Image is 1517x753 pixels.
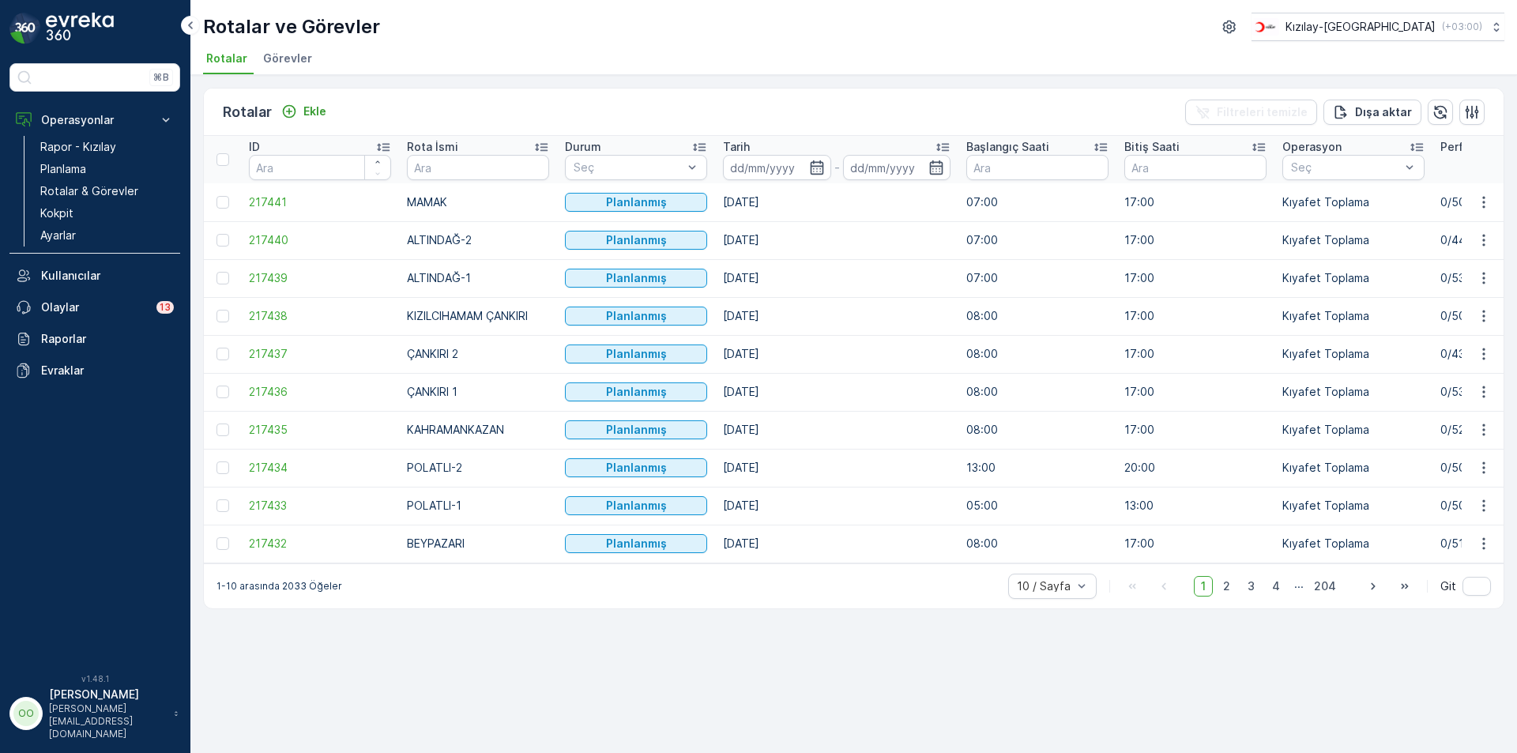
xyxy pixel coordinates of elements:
[834,158,840,177] p: -
[249,460,391,476] span: 217434
[565,231,707,250] button: Planlanmış
[1274,487,1432,525] td: Kıyafet Toplama
[203,14,380,40] p: Rotalar ve Görevler
[275,102,333,121] button: Ekle
[1252,18,1279,36] img: k%C4%B1z%C4%B1lay.png
[1291,160,1400,175] p: Seç
[565,307,707,326] button: Planlanmış
[606,270,667,286] p: Planlanmış
[249,498,391,514] span: 217433
[249,422,391,438] span: 217435
[958,335,1116,373] td: 08:00
[1116,411,1274,449] td: 17:00
[715,297,958,335] td: [DATE]
[216,537,229,550] div: Toggle Row Selected
[958,297,1116,335] td: 08:00
[9,355,180,386] a: Evraklar
[249,536,391,552] a: 217432
[249,155,391,180] input: Ara
[1116,487,1274,525] td: 13:00
[41,363,174,378] p: Evraklar
[1217,104,1308,120] p: Filtreleri temizle
[34,136,180,158] a: Rapor - Kızılay
[1194,576,1213,597] span: 1
[1355,104,1412,120] p: Dışa aktar
[966,155,1109,180] input: Ara
[565,534,707,553] button: Planlanmış
[249,346,391,362] span: 217437
[34,158,180,180] a: Planlama
[1240,576,1262,597] span: 3
[399,525,557,563] td: BEYPAZARI
[40,183,138,199] p: Rotalar & Görevler
[399,259,557,297] td: ALTINDAĞ-1
[216,580,342,593] p: 1-10 arasında 2033 Öğeler
[1274,335,1432,373] td: Kıyafet Toplama
[715,373,958,411] td: [DATE]
[9,104,180,136] button: Operasyonlar
[46,13,114,44] img: logo_dark-DEwI_e13.png
[1116,183,1274,221] td: 17:00
[715,449,958,487] td: [DATE]
[606,346,667,362] p: Planlanmış
[40,161,86,177] p: Planlama
[843,155,951,180] input: dd/mm/yyyy
[9,323,180,355] a: Raporlar
[49,702,166,740] p: [PERSON_NAME][EMAIL_ADDRESS][DOMAIN_NAME]
[1323,100,1421,125] button: Dışa aktar
[34,202,180,224] a: Kokpit
[407,139,458,155] p: Rota İsmi
[263,51,312,66] span: Görevler
[399,221,557,259] td: ALTINDAĞ-2
[565,139,601,155] p: Durum
[606,384,667,400] p: Planlanmış
[216,461,229,474] div: Toggle Row Selected
[249,232,391,248] a: 217440
[565,458,707,477] button: Planlanmış
[1252,13,1504,41] button: Kızılay-[GEOGRAPHIC_DATA](+03:00)
[715,487,958,525] td: [DATE]
[13,701,39,726] div: OO
[249,308,391,324] span: 217438
[565,382,707,401] button: Planlanmış
[41,331,174,347] p: Raporlar
[715,183,958,221] td: [DATE]
[9,674,180,683] span: v 1.48.1
[715,335,958,373] td: [DATE]
[216,272,229,284] div: Toggle Row Selected
[399,411,557,449] td: KAHRAMANKAZAN
[1116,449,1274,487] td: 20:00
[399,487,557,525] td: POLATLI-1
[160,301,171,314] p: 13
[606,422,667,438] p: Planlanmış
[216,310,229,322] div: Toggle Row Selected
[715,221,958,259] td: [DATE]
[958,183,1116,221] td: 07:00
[1274,373,1432,411] td: Kıyafet Toplama
[565,193,707,212] button: Planlanmış
[606,194,667,210] p: Planlanmış
[565,496,707,515] button: Planlanmış
[40,228,76,243] p: Ayarlar
[723,139,750,155] p: Tarih
[1274,525,1432,563] td: Kıyafet Toplama
[249,270,391,286] a: 217439
[249,384,391,400] a: 217436
[1285,19,1436,35] p: Kızılay-[GEOGRAPHIC_DATA]
[407,155,549,180] input: Ara
[574,160,683,175] p: Seç
[216,499,229,512] div: Toggle Row Selected
[1116,373,1274,411] td: 17:00
[1116,525,1274,563] td: 17:00
[958,411,1116,449] td: 08:00
[399,297,557,335] td: KIZILCIHAMAM ÇANKIRI
[249,139,260,155] p: ID
[399,335,557,373] td: ÇANKIRI 2
[223,101,272,123] p: Rotalar
[1185,100,1317,125] button: Filtreleri temizle
[1440,139,1504,155] p: Performans
[40,139,116,155] p: Rapor - Kızılay
[606,232,667,248] p: Planlanmış
[399,183,557,221] td: MAMAK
